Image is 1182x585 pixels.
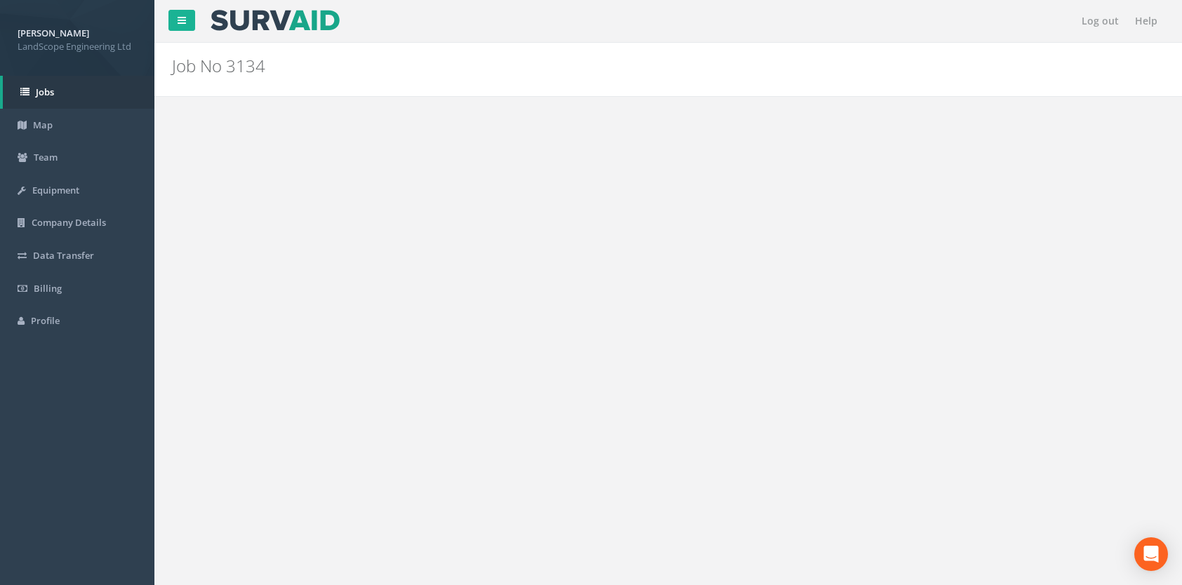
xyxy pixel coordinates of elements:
h2: Job No 3134 [172,57,995,75]
span: Map [33,119,53,131]
strong: [PERSON_NAME] [18,27,89,39]
span: Team [34,151,58,163]
a: [PERSON_NAME] LandScope Engineering Ltd [18,23,137,53]
span: LandScope Engineering Ltd [18,40,137,53]
div: Open Intercom Messenger [1134,537,1168,571]
span: Billing [34,282,62,295]
span: Profile [31,314,60,327]
span: Jobs [36,86,54,98]
span: Data Transfer [33,249,94,262]
span: Company Details [32,216,106,229]
a: Jobs [3,76,154,109]
span: Equipment [32,184,79,196]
